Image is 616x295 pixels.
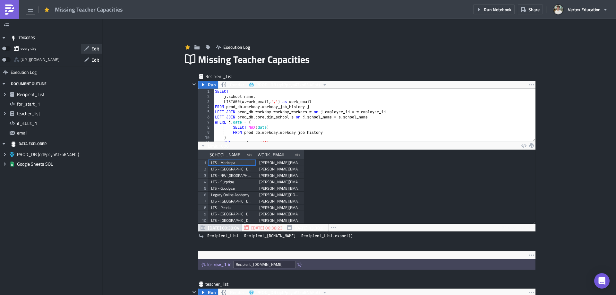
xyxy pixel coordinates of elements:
[242,224,285,231] button: [DATE] 00:38:23
[28,41,321,46] p: From the start page, click People > Staff > Search for Staff, then click the Teachers link
[11,138,47,150] div: DATA EXPLORER
[198,135,214,140] div: 10
[568,6,601,13] span: Vertex Education
[198,99,214,104] div: 3
[198,81,218,89] button: Run
[301,233,353,239] span: Recipient_List.export()
[208,81,216,89] span: Run
[198,224,242,231] button: [DATE] 00:39:04
[259,160,301,166] div: [PERSON_NAME][EMAIL_ADDRESS][PERSON_NAME][DOMAIN_NAME]
[17,161,101,167] span: Google Sheets SQL
[198,140,214,145] div: 11
[299,233,355,239] a: Recipient_List.export()
[211,198,253,204] div: LTS - [GEOGRAPHIC_DATA][PERSON_NAME]
[295,224,326,231] span: [DATE] 13:38:01
[259,179,301,185] div: [PERSON_NAME][EMAIL_ADDRESS][PERSON_NAME][DOMAIN_NAME]
[594,273,610,289] div: Open Intercom Messenger
[4,4,15,15] img: PushMetrics
[259,198,301,204] div: [PERSON_NAME][EMAIL_ADDRESS][PERSON_NAME][DOMAIN_NAME]
[550,3,611,17] button: Vertex Education
[256,81,320,89] span: PROD_DB (qdPpcyaATko6N4Fbt)
[259,166,301,172] div: [PERSON_NAME][EMAIL_ADDRESS][DATE][DOMAIN_NAME]
[198,130,214,135] div: 9
[259,217,301,224] div: [PERSON_NAME][EMAIL_ADDRESS][PERSON_NAME][DOMAIN_NAME]
[201,262,214,267] div: {% for
[198,89,214,94] div: 1
[211,204,253,211] div: LTS - Peoria
[91,45,99,52] span: Edit
[208,224,239,231] span: [DATE] 00:39:04
[198,125,214,130] div: 8
[198,142,231,150] button: Limit 1000
[297,262,303,267] div: %}
[17,130,101,136] span: email
[55,6,124,13] span: Missing Teacher Capacities
[251,224,283,231] span: [DATE] 00:38:23
[259,185,301,192] div: [PERSON_NAME][EMAIL_ADDRESS][PERSON_NAME][DOMAIN_NAME]
[17,120,101,126] span: if_start_1
[244,233,296,239] span: Recipient_[DOMAIN_NAME]
[198,94,214,99] div: 2
[211,172,253,179] div: LTS - NW [GEOGRAPHIC_DATA]
[258,150,285,160] div: WORK_EMAIL
[211,179,253,185] div: LTS - Surprise
[17,111,101,117] span: teacher_list
[17,91,101,97] span: Recipient_List
[528,6,540,13] span: Share
[473,4,515,14] button: Run Notebook
[81,44,102,54] button: Edit
[21,44,36,53] div: every day
[259,192,301,198] div: [PERSON_NAME][DOMAIN_NAME][EMAIL_ADDRESS][PERSON_NAME][DOMAIN_NAME]
[214,262,228,267] div: row_1
[207,233,239,239] span: Recipient_List
[198,53,310,65] span: Missing Teacher Capacities
[211,211,253,217] div: LTS - [GEOGRAPHIC_DATA]
[198,104,214,109] div: 4
[21,55,59,65] div: https://pushmetrics.io/api/v1/report/Ynr1g73lp2/webhook?token=17f3b658681840899aada0d20aadd9bd
[17,152,101,157] span: PROD_DB (qdPpcyaATko6N4Fbt)
[198,120,214,125] div: 7
[91,56,99,63] span: Edit
[17,101,101,107] span: for_start_1
[211,217,253,224] div: LTS - [GEOGRAPHIC_DATA]
[11,78,47,90] div: DOCUMENT OUTLINE
[205,73,234,80] span: Recipient_List
[484,6,511,13] span: Run Notebook
[211,166,253,172] div: LTS - [GEOGRAPHIC_DATA]
[205,233,241,239] a: Recipient_List
[211,160,253,166] div: LTS - Maricopa
[259,204,301,211] div: [PERSON_NAME][EMAIL_ADDRESS][PERSON_NAME][DOMAIN_NAME]
[210,150,240,160] div: SCHOOL_NAME
[502,224,534,231] div: 21 rows in 4.19s
[211,192,253,198] div: Legacy Online Academy
[259,172,301,179] div: [PERSON_NAME][EMAIL_ADDRESS][PERSON_NAME][DOMAIN_NAME]
[81,55,102,65] button: Edit
[3,20,321,26] h3: To Mass Enter Homeroom Teacher Capacity in PowerSchool:
[218,81,247,89] button: Render
[190,81,198,88] button: Hide content
[11,32,35,44] div: TRIGGERS
[242,233,298,239] a: Recipient_[DOMAIN_NAME]
[518,4,543,14] button: Share
[553,4,564,15] img: Avatar
[15,51,111,104] img: AD_4nXev8HQV19ThNUYZWMsiZnJdnqDsuXJbggFA-5WTl8Hu45JYtfv-MNzoS4Nt6qZjAWzAVPe2vggimgu3iw30LQO059xRk...
[228,262,233,267] div: in
[247,81,329,89] button: PROD_DB (qdPpcyaATko6N4Fbt)
[211,185,253,192] div: LTS - Goodyear
[198,109,214,115] div: 5
[208,143,229,149] span: Limit 1000
[223,44,250,50] span: Execution Log
[230,81,244,89] span: Render
[205,281,231,287] span: teacher_list
[11,66,37,78] span: Execution Log
[3,3,321,8] p: The attached list of homeroom teachers currently do not have a set capacity in Powerschool. For a...
[259,211,301,217] div: [PERSON_NAME][EMAIL_ADDRESS][PERSON_NAME][DOMAIN_NAME],[PERSON_NAME][EMAIL_ADDRESS][DOMAIN_NAME]
[285,224,329,231] button: [DATE] 13:38:01
[213,42,253,52] button: Execution Log
[15,31,321,37] p: Set up PreK–6 homeroom teacher’s maximum number of students.
[198,115,214,120] div: 6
